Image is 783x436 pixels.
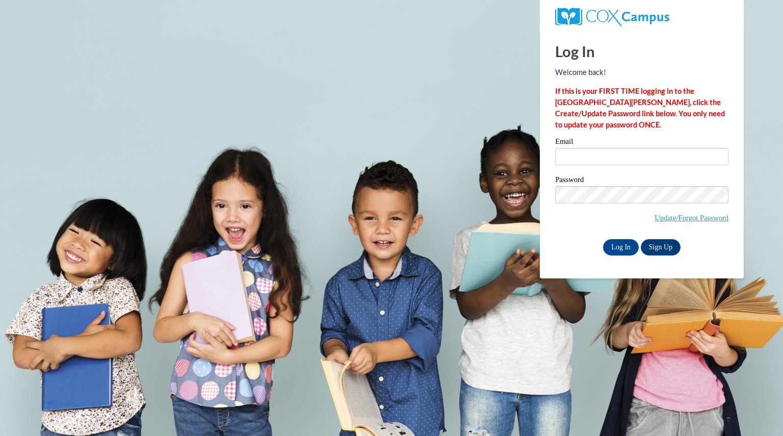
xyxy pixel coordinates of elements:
[555,176,728,186] label: Password
[655,214,728,222] a: Update/Forgot Password
[555,138,728,148] label: Email
[555,8,728,26] a: COX Campus
[555,67,728,78] p: Welcome back!
[555,87,725,129] strong: If this is your FIRST TIME logging in to the [GEOGRAPHIC_DATA][PERSON_NAME], click the Create/Upd...
[603,239,639,255] input: Log In
[555,8,669,26] img: COX Campus
[555,41,728,62] h1: Log In
[641,239,681,255] a: Sign Up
